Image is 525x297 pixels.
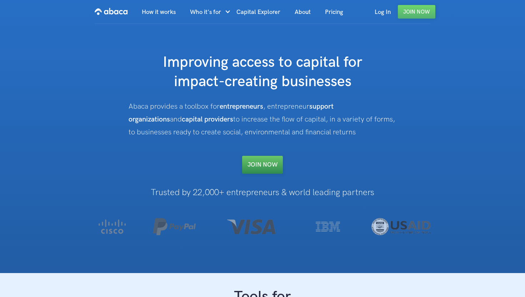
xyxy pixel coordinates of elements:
[242,156,283,174] a: Join NOW
[79,188,446,197] h1: Trusted by 22,000+ entrepreneurs & world leading partners
[95,6,127,17] img: Abaca logo
[120,53,405,91] h1: Improving access to capital for impact-creating businesses
[182,115,233,124] strong: capital providers
[129,100,396,139] div: Abaca provides a toolbox for , entrepreneur and to increase the flow of capital, in a variety of ...
[220,102,263,111] strong: entrepreneurs
[398,5,435,19] a: Join Now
